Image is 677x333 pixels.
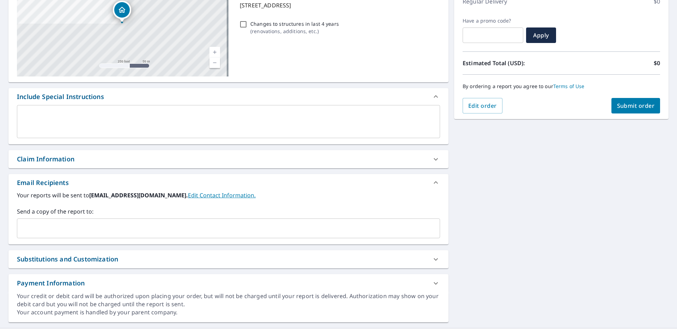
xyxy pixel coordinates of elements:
[611,98,660,113] button: Submit order
[553,83,585,90] a: Terms of Use
[526,27,556,43] button: Apply
[17,154,74,164] div: Claim Information
[17,207,440,216] label: Send a copy of the report to:
[532,31,550,39] span: Apply
[209,57,220,68] a: Current Level 17, Zoom Out
[250,20,339,27] p: Changes to structures in last 4 years
[463,18,523,24] label: Have a promo code?
[89,191,188,199] b: [EMAIL_ADDRESS][DOMAIN_NAME].
[463,59,561,67] p: Estimated Total (USD):
[8,274,449,292] div: Payment Information
[209,47,220,57] a: Current Level 17, Zoom In
[463,83,660,90] p: By ordering a report you agree to our
[17,278,85,288] div: Payment Information
[8,174,449,191] div: Email Recipients
[17,191,440,199] label: Your reports will be sent to
[17,92,104,101] div: Include Special Instructions
[17,308,440,316] div: Your account payment is handled by your parent company.
[17,178,69,187] div: Email Recipients
[240,1,437,10] p: [STREET_ADDRESS]
[113,1,131,23] div: Dropped pin, building 1, Residential property, 4066 Route 204 Selinsgrove, PA 17870
[8,150,449,168] div: Claim Information
[463,98,502,113] button: Edit order
[468,102,497,110] span: Edit order
[17,292,440,308] div: Your credit or debit card will be authorized upon placing your order, but will not be charged unt...
[250,27,339,35] p: ( renovations, additions, etc. )
[8,250,449,268] div: Substitutions and Customization
[8,88,449,105] div: Include Special Instructions
[17,254,118,264] div: Substitutions and Customization
[617,102,655,110] span: Submit order
[188,191,256,199] a: EditContactInfo
[654,59,660,67] p: $0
